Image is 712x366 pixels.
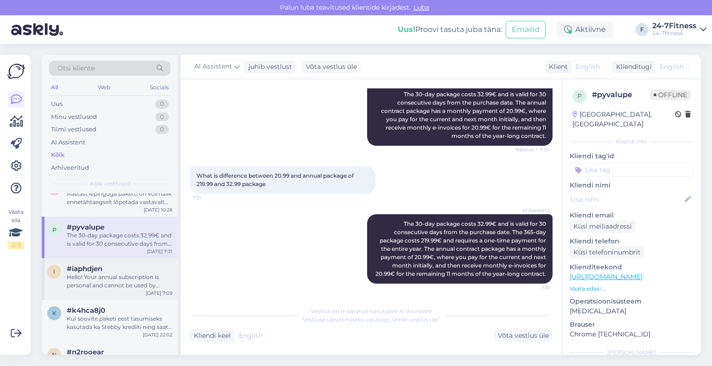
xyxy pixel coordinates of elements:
p: [MEDICAL_DATA] [570,306,693,316]
a: 24-7Fitness24-7fitness [652,22,706,37]
div: 24-7Fitness [652,22,696,30]
div: juhib vestlust [245,62,292,72]
div: Klienditugi [612,62,652,72]
div: Uus [51,99,63,109]
input: Lisa tag [570,163,693,177]
div: Võta vestlus üle [494,329,553,342]
p: Kliendi telefon [570,236,693,246]
span: Vestluse ülevõtmiseks vajutage [303,316,440,323]
span: What is difference between 20.99 and annual package of 219.99 and 32.99 package [197,172,355,187]
div: [PERSON_NAME] [570,348,693,357]
p: Vaata edasi ... [570,285,693,293]
p: Brauser [570,320,693,329]
div: Küsi telefoninumbrit [570,246,644,259]
span: p [52,226,57,233]
div: [GEOGRAPHIC_DATA], [GEOGRAPHIC_DATA] [572,110,675,129]
div: AI Assistent [51,138,85,147]
div: Aktiivne [557,21,613,38]
div: [DATE] 7:31 [147,248,172,255]
div: Kliendi keel [190,331,231,341]
span: n [52,351,57,358]
div: Kliendi info [570,137,693,146]
div: Proovi tasuta juba täna: [398,24,502,35]
div: [DATE] 22:02 [143,331,172,338]
span: Offline [650,90,691,100]
span: p [578,93,582,99]
div: Arhiveeritud [51,163,89,173]
p: Klienditeekond [570,262,693,272]
button: Emailid [506,21,546,38]
div: Web [96,81,112,93]
div: All [49,81,60,93]
p: Chrome [TECHNICAL_ID] [570,329,693,339]
span: Kõik vestlused [90,180,130,188]
span: The 30-day package costs 32.99€ and is valid for 30 consecutive days from the purchase date. The ... [375,220,547,277]
div: Socials [148,81,171,93]
span: k [52,310,57,316]
span: #k4hca8j0 [67,306,105,315]
span: #pyvalupe [67,223,104,231]
a: [URL][DOMAIN_NAME] [570,273,642,281]
p: Operatsioonisüsteem [570,297,693,306]
div: 2 / 3 [7,241,24,249]
span: 7:31 [515,284,550,291]
div: Minu vestlused [51,112,97,122]
div: Hello! Your annual subscription is personal and cannot be used by another person, including your ... [67,273,172,290]
span: English [239,331,263,341]
div: The 30-day package costs 32.99€ and is valid for 30 consecutive days from the purchase date. The ... [67,231,172,248]
span: English [576,62,600,72]
p: Kliendi email [570,211,693,220]
span: #n2rooear [67,348,104,356]
span: i [53,268,55,275]
div: 0 [155,99,169,109]
span: English [660,62,684,72]
span: Nähtud ✓ 7:30 [515,146,550,153]
div: Klient [545,62,568,72]
div: [DATE] 10:26 [144,206,172,213]
span: AI Assistent [515,207,550,214]
div: F [636,23,648,36]
div: Küsi meiliaadressi [570,220,636,233]
span: 7:31 [193,194,228,201]
p: Kliendi nimi [570,180,693,190]
div: Kui soovite paketi eest tasumiseks kasutada ka Stebby krediiti ning saate veateate "Viga suhtluse... [67,315,172,331]
input: Lisa nimi [570,194,683,205]
div: Vaata siia [7,208,24,249]
div: 24-7fitness [652,30,696,37]
div: Tiimi vestlused [51,125,96,134]
i: „Võtke vestlus üle” [389,316,440,323]
div: Võta vestlus üle [302,61,361,73]
div: [DATE] 7:09 [146,290,172,297]
span: Luba [411,3,432,12]
div: Aastast lepinguga paketti on võimalik ennetähtaegselt lõpetada vastavalt kliendilepingu punktile ... [67,190,172,206]
span: Otsi kliente [57,63,95,73]
div: 0 [155,125,169,134]
span: Vestlus on määratud kasutajale AI Assistent [311,308,432,315]
div: Kõik [51,150,64,160]
div: # pyvalupe [592,89,650,100]
img: Askly Logo [7,62,25,80]
span: #iaphdjen [67,265,102,273]
p: Kliendi tag'id [570,151,693,161]
div: 0 [155,112,169,122]
b: Uus! [398,25,415,34]
span: AI Assistent [194,62,232,72]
